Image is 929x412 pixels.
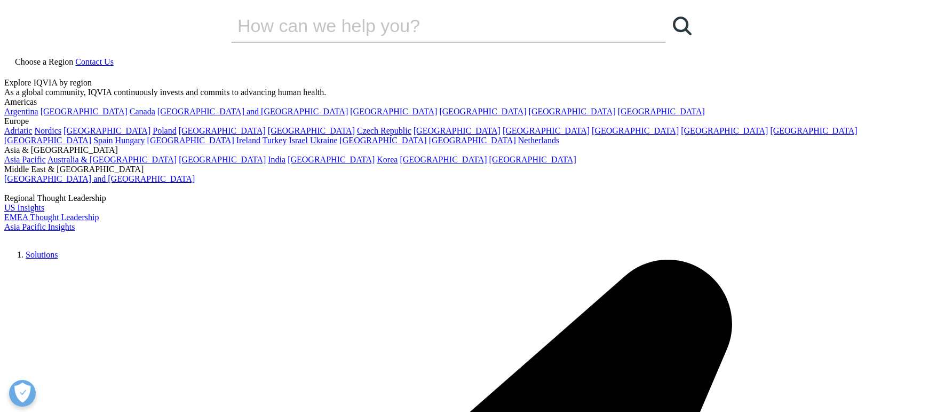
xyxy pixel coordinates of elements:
[288,155,375,164] a: [GEOGRAPHIC_DATA]
[4,78,925,88] div: Explore IQVIA by region
[4,155,46,164] a: Asia Pacific
[4,165,925,174] div: Middle East & [GEOGRAPHIC_DATA]
[357,126,411,135] a: Czech Republic
[377,155,398,164] a: Korea
[400,155,487,164] a: [GEOGRAPHIC_DATA]
[263,136,287,145] a: Turkey
[770,126,857,135] a: [GEOGRAPHIC_DATA]
[153,126,176,135] a: Poland
[4,107,38,116] a: Argentina
[115,136,145,145] a: Hungary
[666,10,698,42] a: Search
[489,155,576,164] a: [GEOGRAPHIC_DATA]
[4,145,925,155] div: Asia & [GEOGRAPHIC_DATA]
[289,136,308,145] a: Israel
[4,203,44,212] a: US Insights
[130,107,155,116] a: Canada
[4,222,75,231] a: Asia Pacific Insights
[4,174,195,183] a: [GEOGRAPHIC_DATA] and [GEOGRAPHIC_DATA]
[339,136,426,145] a: [GEOGRAPHIC_DATA]
[63,126,150,135] a: [GEOGRAPHIC_DATA]
[4,136,91,145] a: [GEOGRAPHIC_DATA]
[4,97,925,107] div: Americas
[179,126,266,135] a: [GEOGRAPHIC_DATA]
[26,250,58,259] a: Solutions
[75,57,114,66] a: Contact Us
[41,107,128,116] a: [GEOGRAPHIC_DATA]
[4,116,925,126] div: Europe
[4,193,925,203] div: Regional Thought Leadership
[236,136,260,145] a: Ireland
[93,136,113,145] a: Spain
[518,136,559,145] a: Netherlands
[4,213,99,222] a: EMEA Thought Leadership
[592,126,679,135] a: [GEOGRAPHIC_DATA]
[439,107,526,116] a: [GEOGRAPHIC_DATA]
[4,126,32,135] a: Adriatic
[147,136,234,145] a: [GEOGRAPHIC_DATA]
[231,10,636,42] input: Search
[34,126,61,135] a: Nordics
[529,107,616,116] a: [GEOGRAPHIC_DATA]
[15,57,73,66] span: Choose a Region
[429,136,516,145] a: [GEOGRAPHIC_DATA]
[9,380,36,407] button: Open Preferences
[503,126,590,135] a: [GEOGRAPHIC_DATA]
[179,155,266,164] a: [GEOGRAPHIC_DATA]
[618,107,705,116] a: [GEOGRAPHIC_DATA]
[350,107,437,116] a: [GEOGRAPHIC_DATA]
[47,155,177,164] a: Australia & [GEOGRAPHIC_DATA]
[414,126,501,135] a: [GEOGRAPHIC_DATA]
[310,136,338,145] a: Ukraine
[268,155,285,164] a: India
[4,88,925,97] div: As a global community, IQVIA continuously invests and commits to advancing human health.
[673,17,692,35] svg: Search
[157,107,348,116] a: [GEOGRAPHIC_DATA] and [GEOGRAPHIC_DATA]
[681,126,768,135] a: [GEOGRAPHIC_DATA]
[268,126,355,135] a: [GEOGRAPHIC_DATA]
